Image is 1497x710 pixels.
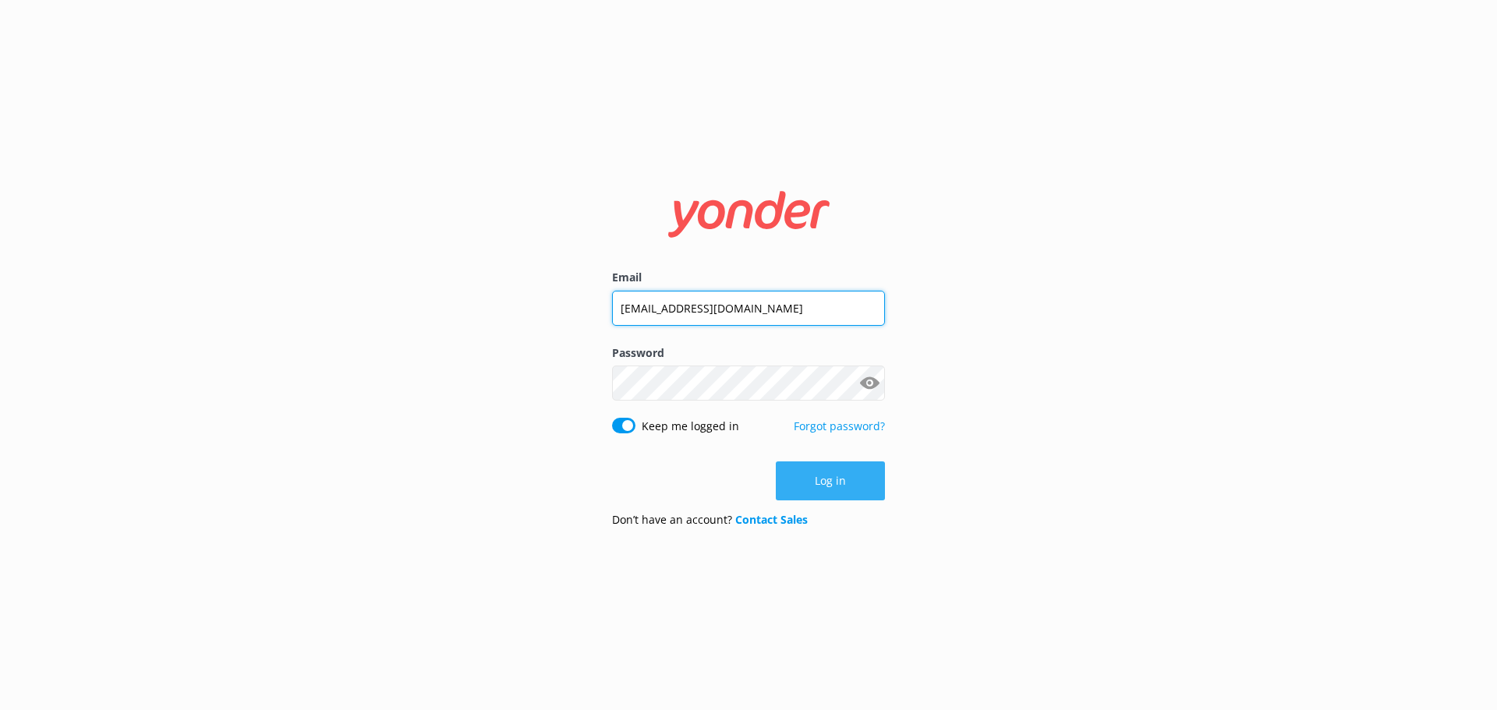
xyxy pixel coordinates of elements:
[735,512,808,527] a: Contact Sales
[642,418,739,435] label: Keep me logged in
[612,344,885,362] label: Password
[612,291,885,326] input: user@emailaddress.com
[854,368,885,399] button: Show password
[794,419,885,433] a: Forgot password?
[612,269,885,286] label: Email
[776,461,885,500] button: Log in
[612,511,808,528] p: Don’t have an account?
